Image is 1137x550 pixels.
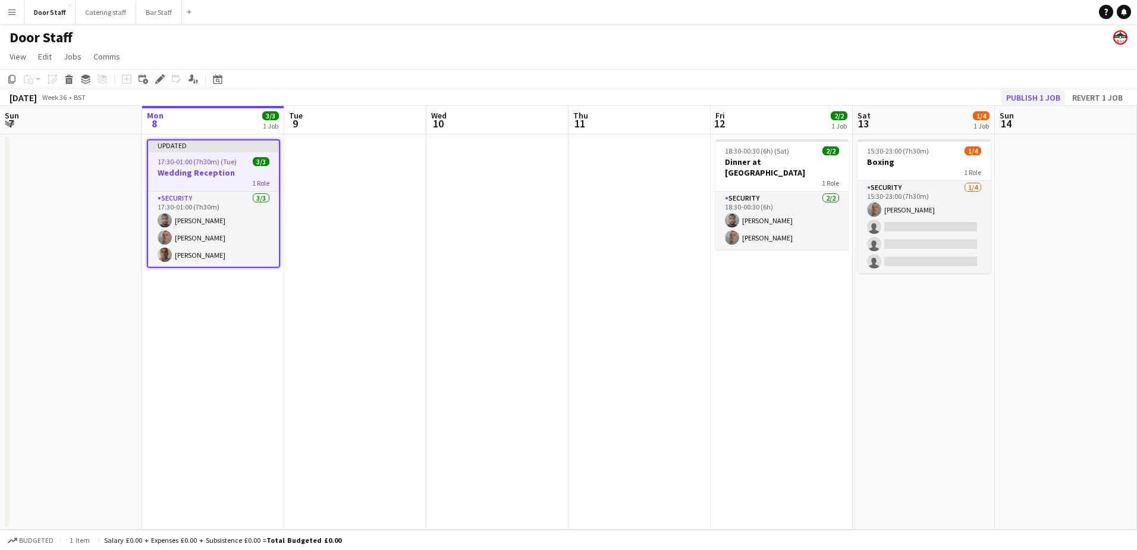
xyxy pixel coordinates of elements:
[715,192,849,249] app-card-role: Security2/218:30-00:30 (6h)[PERSON_NAME][PERSON_NAME]
[287,117,303,130] span: 9
[65,536,94,545] span: 1 item
[571,117,588,130] span: 11
[147,110,164,121] span: Mon
[858,157,991,167] h3: Boxing
[831,121,847,130] div: 1 Job
[10,51,26,62] span: View
[431,110,447,121] span: Wed
[725,146,789,155] span: 18:30-00:30 (6h) (Sat)
[39,93,69,102] span: Week 36
[253,157,269,166] span: 3/3
[33,49,56,64] a: Edit
[104,536,341,545] div: Salary £0.00 + Expenses £0.00 + Subsistence £0.00 =
[19,536,54,545] span: Budgeted
[1001,90,1065,105] button: Publish 1 job
[715,139,849,249] app-job-card: 18:30-00:30 (6h) (Sat)2/2Dinner at [GEOGRAPHIC_DATA]1 RoleSecurity2/218:30-00:30 (6h)[PERSON_NAME...
[263,121,278,130] div: 1 Job
[858,110,871,121] span: Sat
[973,111,990,120] span: 1/4
[714,117,725,130] span: 12
[856,117,871,130] span: 13
[1113,30,1127,45] app-user-avatar: Beach Ballroom
[3,117,19,130] span: 7
[93,51,120,62] span: Comms
[973,121,989,130] div: 1 Job
[867,146,929,155] span: 15:30-23:00 (7h30m)
[38,51,52,62] span: Edit
[715,110,725,121] span: Fri
[6,534,55,547] button: Budgeted
[262,111,279,120] span: 3/3
[5,49,31,64] a: View
[831,111,847,120] span: 2/2
[136,1,182,24] button: Bar Staff
[573,110,588,121] span: Thu
[148,167,279,178] h3: Wedding Reception
[5,110,19,121] span: Sun
[289,110,303,121] span: Tue
[89,49,125,64] a: Comms
[858,181,991,273] app-card-role: Security1/415:30-23:00 (7h30m)[PERSON_NAME]
[822,179,839,187] span: 1 Role
[10,29,73,46] h1: Door Staff
[76,1,136,24] button: Catering staff
[145,117,164,130] span: 8
[429,117,447,130] span: 10
[252,179,269,187] span: 1 Role
[964,168,981,177] span: 1 Role
[64,51,81,62] span: Jobs
[148,192,279,267] app-card-role: Security3/317:30-01:00 (7h30m)[PERSON_NAME][PERSON_NAME][PERSON_NAME]
[10,92,37,104] div: [DATE]
[266,536,341,545] span: Total Budgeted £0.00
[998,117,1014,130] span: 14
[1000,110,1014,121] span: Sun
[1067,90,1127,105] button: Revert 1 job
[158,157,237,166] span: 17:30-01:00 (7h30m) (Tue)
[24,1,76,24] button: Door Staff
[59,49,86,64] a: Jobs
[148,140,279,150] div: Updated
[858,139,991,273] app-job-card: 15:30-23:00 (7h30m)1/4Boxing1 RoleSecurity1/415:30-23:00 (7h30m)[PERSON_NAME]
[822,146,839,155] span: 2/2
[74,93,86,102] div: BST
[965,146,981,155] span: 1/4
[715,157,849,178] h3: Dinner at [GEOGRAPHIC_DATA]
[147,139,280,268] app-job-card: Updated17:30-01:00 (7h30m) (Tue)3/3Wedding Reception1 RoleSecurity3/317:30-01:00 (7h30m)[PERSON_N...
